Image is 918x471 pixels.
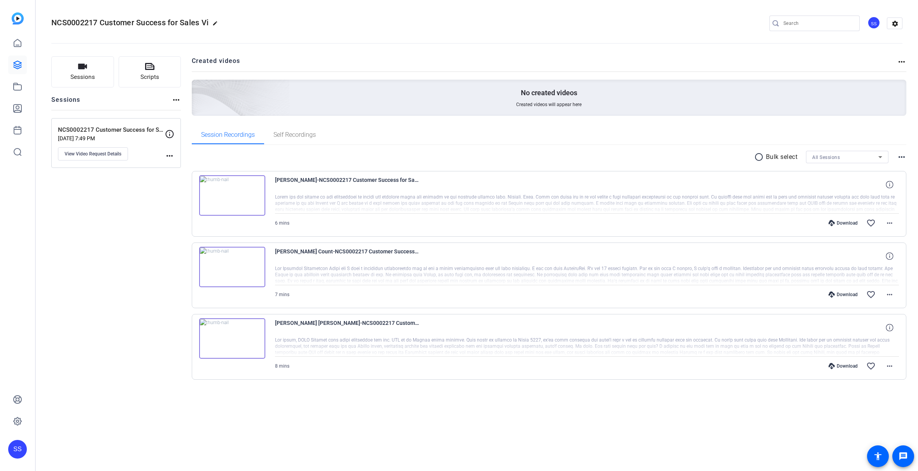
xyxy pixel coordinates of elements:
input: Search [783,19,853,28]
span: Self Recordings [273,132,316,138]
mat-icon: accessibility [873,452,883,461]
p: Bulk select [766,152,798,162]
mat-icon: favorite_border [866,218,876,228]
p: [DATE] 7:49 PM [58,135,165,141]
span: Session Recordings [201,132,255,138]
span: View Video Request Details [65,151,121,157]
span: [PERSON_NAME] Count-NCS0002217 Customer Success for Sales Vi-NCS0002217 Customer Success for Sale... [275,247,419,265]
img: thumb-nail [199,318,265,359]
span: NCS0002217 Customer Success for Sales Vi [51,18,208,27]
div: Download [825,291,862,298]
mat-icon: more_horiz [165,151,174,160]
mat-icon: favorite_border [866,290,876,299]
span: 7 mins [275,292,289,297]
img: thumb-nail [199,247,265,287]
p: No created videos [521,88,577,98]
span: 6 mins [275,220,289,226]
h2: Created videos [192,56,897,72]
span: [PERSON_NAME] [PERSON_NAME]-NCS0002217 Customer Success for Sales Vi-NCS0002217 Customer Success ... [275,318,419,337]
ngx-avatar: Stephen Schultz [867,16,881,30]
mat-icon: message [899,452,908,461]
mat-icon: settings [887,18,903,30]
img: Creted videos background [105,3,290,171]
img: thumb-nail [199,175,265,216]
mat-icon: more_horiz [885,361,894,371]
h2: Sessions [51,95,81,110]
button: Scripts [119,56,181,87]
div: SS [8,440,27,459]
span: 8 mins [275,363,289,369]
span: Created videos will appear here [516,101,582,108]
mat-icon: more_horiz [897,152,906,162]
img: blue-gradient.svg [12,12,24,24]
mat-icon: more_horiz [172,95,181,105]
span: Scripts [140,73,159,82]
mat-icon: edit [212,21,222,30]
mat-icon: radio_button_unchecked [754,152,766,162]
mat-icon: more_horiz [897,57,906,66]
div: SS [867,16,880,29]
button: View Video Request Details [58,147,128,160]
span: [PERSON_NAME]-NCS0002217 Customer Success for Sales Vi-NCS0002217 Customer Success for Sales Vide... [275,175,419,194]
mat-icon: favorite_border [866,361,876,371]
mat-icon: more_horiz [885,290,894,299]
mat-icon: more_horiz [885,218,894,228]
button: Sessions [51,56,114,87]
div: Download [825,363,862,369]
span: All Sessions [812,155,840,160]
p: NCS0002217 Customer Success for Sales Video Series [58,126,165,134]
div: Download [825,220,862,226]
span: Sessions [70,73,95,82]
